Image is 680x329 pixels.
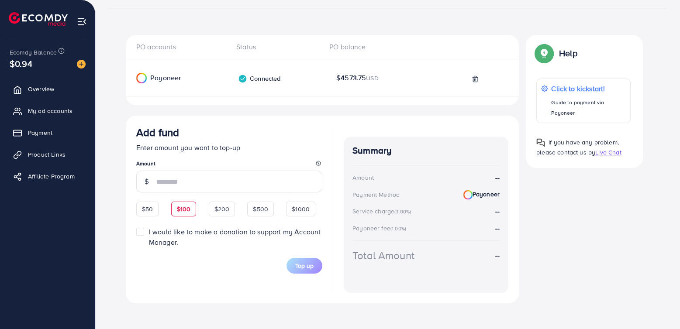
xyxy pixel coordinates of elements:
[495,206,500,216] strong: --
[352,224,409,233] div: Payoneer fee
[28,106,72,115] span: My ad accounts
[7,80,89,98] a: Overview
[177,205,191,213] span: $100
[292,205,310,213] span: $1000
[136,160,322,171] legend: Amount
[495,250,500,260] strong: --
[463,190,500,199] strong: Payoneer
[495,173,500,183] strong: --
[536,138,545,147] img: Popup guide
[214,205,230,213] span: $200
[28,150,66,159] span: Product Links
[559,48,577,58] p: Help
[136,73,147,83] img: Payoneer
[295,261,314,270] span: Top up
[352,173,374,182] div: Amount
[7,102,89,120] a: My ad accounts
[253,205,268,213] span: $500
[149,227,321,247] span: I would like to make a donation to support my Account Manager.
[142,205,153,213] span: $50
[136,42,229,52] div: PO accounts
[352,145,500,156] h4: Summary
[352,207,414,216] div: Service charge
[536,138,619,157] span: If you have any problem, please contact us by
[7,124,89,141] a: Payment
[7,168,89,185] a: Affiliate Program
[536,45,552,61] img: Popup guide
[28,85,54,93] span: Overview
[9,12,68,26] img: logo
[238,74,247,83] img: verified
[390,225,406,232] small: (1.00%)
[77,60,86,69] img: image
[10,48,57,57] span: Ecomdy Balance
[463,190,473,199] img: Payoneer
[595,148,621,157] span: Live Chat
[28,128,52,137] span: Payment
[336,73,379,83] span: $4573.75
[238,74,280,83] div: Connected
[7,146,89,163] a: Product Links
[136,126,179,139] h3: Add fund
[28,172,75,181] span: Affiliate Program
[366,74,378,82] span: USD
[495,223,500,233] strong: --
[136,142,322,153] p: Enter amount you want to top-up
[551,83,626,94] p: Click to kickstart!
[77,17,87,27] img: menu
[126,73,214,83] div: Payoneer
[352,248,414,263] div: Total Amount
[394,208,411,215] small: (3.00%)
[322,42,415,52] div: PO balance
[10,57,32,70] span: $0.94
[229,42,322,52] div: Status
[286,258,322,274] button: Top up
[551,97,626,118] p: Guide to payment via Payoneer
[352,190,400,199] div: Payment Method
